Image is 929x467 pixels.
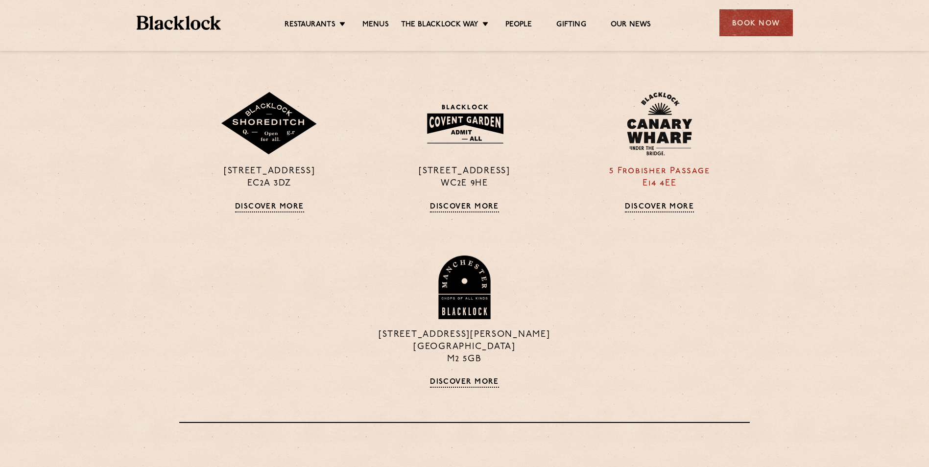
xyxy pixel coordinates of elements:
[401,20,478,31] a: The Blacklock Way
[220,92,318,156] img: Shoreditch-stamp-v2-default.svg
[505,20,532,31] a: People
[137,16,221,30] img: BL_Textured_Logo-footer-cropped.svg
[374,165,554,190] p: [STREET_ADDRESS] WC2E 9HE
[611,20,651,31] a: Our News
[627,92,692,156] img: BL_CW_Logo_Website.svg
[374,329,554,366] p: [STREET_ADDRESS][PERSON_NAME] [GEOGRAPHIC_DATA] M2 5GB
[719,9,793,36] div: Book Now
[430,203,499,212] a: Discover More
[625,203,694,212] a: Discover More
[235,203,304,212] a: Discover More
[417,98,512,149] img: BLA_1470_CoventGarden_Website_Solid.svg
[285,20,335,31] a: Restaurants
[437,256,492,319] img: BL_Manchester_Logo-bleed.png
[362,20,389,31] a: Menus
[570,165,750,190] p: 5 Frobisher Passage E14 4EE
[430,378,499,388] a: Discover More
[179,165,359,190] p: [STREET_ADDRESS] EC2A 3DZ
[556,20,586,31] a: Gifting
